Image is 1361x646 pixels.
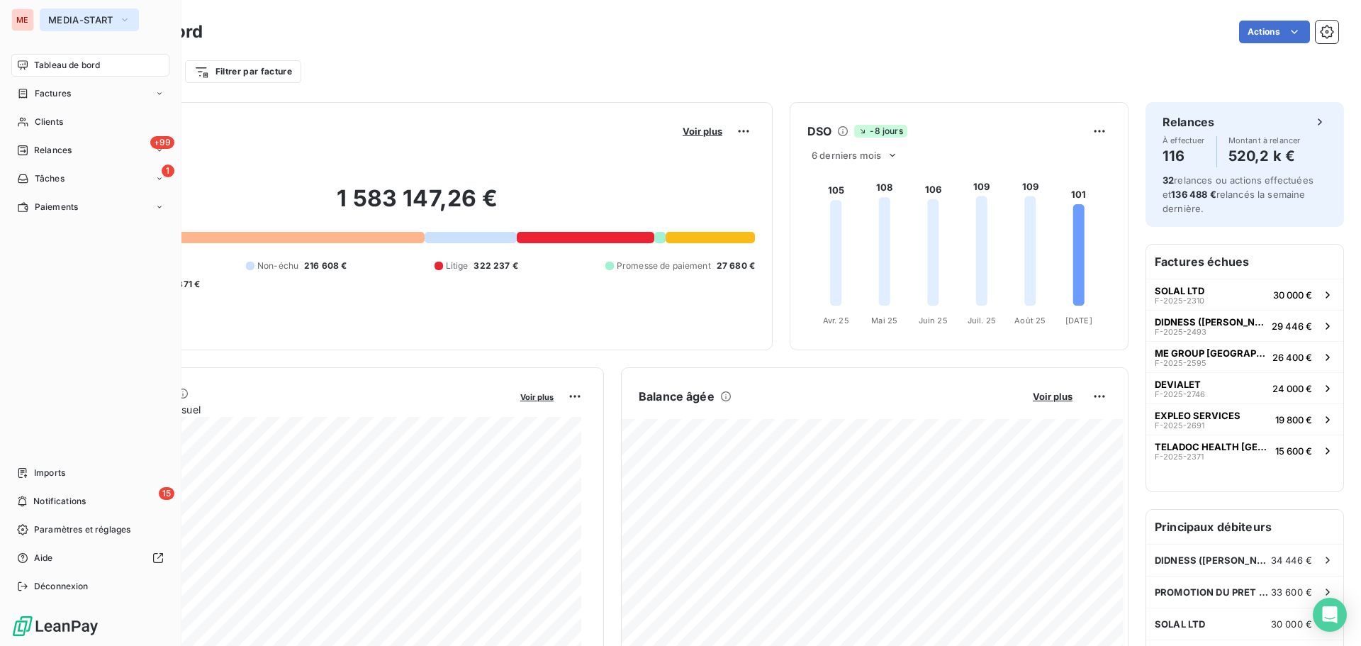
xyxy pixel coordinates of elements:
tspan: Juin 25 [919,316,948,325]
span: 29 446 € [1272,321,1312,332]
tspan: [DATE] [1065,316,1092,325]
tspan: Juil. 25 [968,316,996,325]
span: F-2025-2595 [1155,359,1206,367]
tspan: Mai 25 [871,316,897,325]
button: ME GROUP [GEOGRAPHIC_DATA]F-2025-259526 400 € [1146,341,1343,372]
span: À effectuer [1163,136,1205,145]
h4: 520,2 k € [1228,145,1301,167]
span: 136 488 € [1171,189,1216,200]
span: -8 jours [854,125,907,138]
div: Open Intercom Messenger [1313,598,1347,632]
h6: DSO [807,123,831,140]
span: F-2025-2371 [1155,452,1204,461]
span: 19 800 € [1275,414,1312,425]
span: ME GROUP [GEOGRAPHIC_DATA] [1155,347,1267,359]
span: DIDNESS ([PERSON_NAME]) [1155,555,1271,566]
span: Paiements [35,201,78,213]
span: 15 [159,487,174,500]
h6: Factures échues [1146,245,1343,279]
span: MEDIA-START [48,14,113,26]
span: 6 derniers mois [812,150,881,161]
span: EXPLEO SERVICES [1155,410,1240,421]
button: TELADOC HEALTH [GEOGRAPHIC_DATA]F-2025-237115 600 € [1146,435,1343,466]
span: F-2025-2310 [1155,296,1204,305]
span: Promesse de paiement [617,260,711,272]
span: Litige [446,260,469,272]
span: 216 608 € [304,260,347,272]
span: +99 [150,136,174,149]
span: F-2025-2746 [1155,390,1205,399]
h6: Balance âgée [639,388,715,405]
span: Déconnexion [34,580,89,593]
tspan: Avr. 25 [823,316,849,325]
h6: Principaux débiteurs [1146,510,1343,544]
span: 15 600 € [1275,445,1312,457]
span: Voir plus [520,392,554,402]
span: 32 [1163,174,1174,186]
span: Relances [34,144,72,157]
span: Factures [35,87,71,100]
button: Voir plus [1029,390,1077,403]
button: SOLAL LTDF-2025-231030 000 € [1146,279,1343,310]
span: PROMOTION DU PRET A PORTER (PIMKIE) [1155,586,1271,598]
span: 33 600 € [1271,586,1312,598]
span: 27 680 € [717,260,755,272]
span: TELADOC HEALTH [GEOGRAPHIC_DATA] [1155,441,1270,452]
span: Paramètres et réglages [34,523,130,536]
span: DIDNESS ([PERSON_NAME]) [1155,316,1266,328]
span: F-2025-2691 [1155,421,1204,430]
button: Voir plus [516,390,558,403]
span: 30 000 € [1271,618,1312,630]
span: 1 [162,165,174,177]
button: Voir plus [678,125,727,138]
span: 24 000 € [1272,383,1312,394]
span: 26 400 € [1272,352,1312,363]
img: Logo LeanPay [11,615,99,637]
button: DEVIALETF-2025-274624 000 € [1146,372,1343,403]
span: Clients [35,116,63,128]
span: Montant à relancer [1228,136,1301,145]
span: Non-échu [257,260,298,272]
span: Tableau de bord [34,59,100,72]
button: Filtrer par facture [185,60,301,83]
div: ME [11,9,34,31]
span: DEVIALET [1155,379,1201,390]
span: Imports [34,467,65,479]
h4: 116 [1163,145,1205,167]
span: relances ou actions effectuées et relancés la semaine dernière. [1163,174,1314,214]
span: Voir plus [1033,391,1072,402]
span: F-2025-2493 [1155,328,1206,336]
span: Voir plus [683,126,722,137]
span: Chiffre d'affaires mensuel [80,402,510,417]
a: Aide [11,547,169,569]
span: Notifications [33,495,86,508]
span: Aide [34,552,53,564]
tspan: Août 25 [1014,316,1046,325]
span: SOLAL LTD [1155,285,1204,296]
span: 34 446 € [1271,555,1312,566]
span: SOLAL LTD [1155,618,1205,630]
button: DIDNESS ([PERSON_NAME])F-2025-249329 446 € [1146,310,1343,341]
h6: Relances [1163,113,1214,130]
span: Tâches [35,172,65,185]
span: 322 237 € [474,260,517,272]
button: EXPLEO SERVICESF-2025-269119 800 € [1146,403,1343,435]
span: 30 000 € [1273,289,1312,301]
button: Actions [1239,21,1310,43]
h2: 1 583 147,26 € [80,184,755,227]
